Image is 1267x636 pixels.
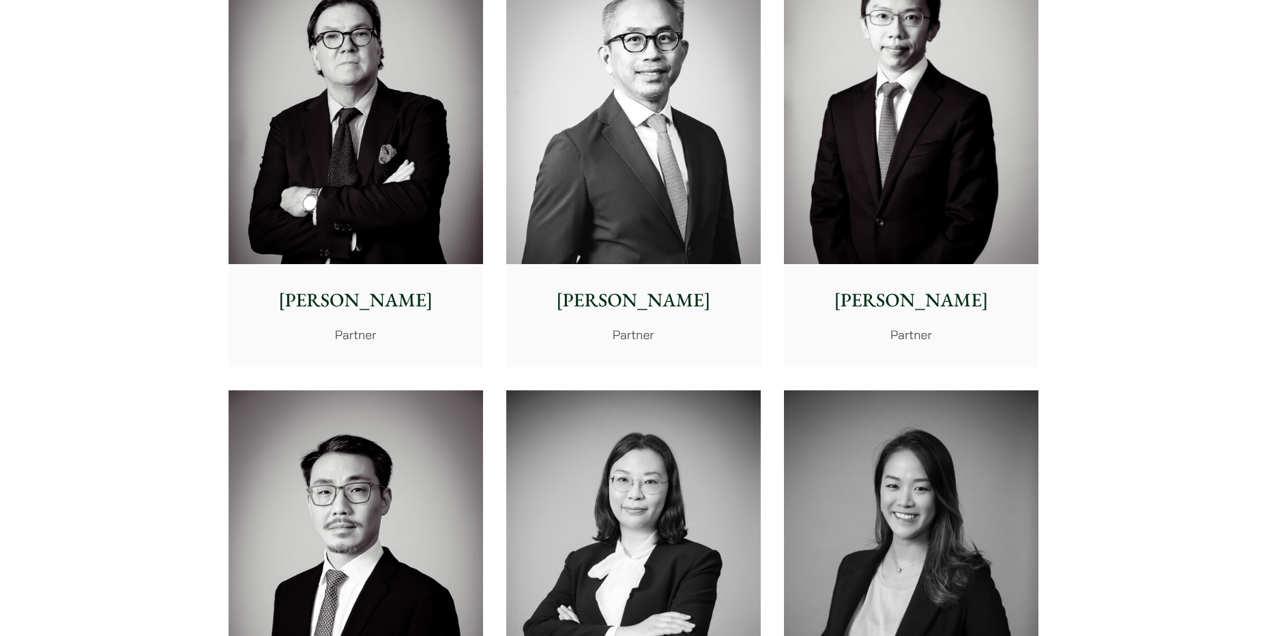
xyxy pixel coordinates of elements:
p: [PERSON_NAME] [239,286,472,315]
p: [PERSON_NAME] [517,286,750,315]
p: Partner [795,326,1028,344]
p: Partner [239,326,472,344]
p: Partner [517,326,750,344]
p: [PERSON_NAME] [795,286,1028,315]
